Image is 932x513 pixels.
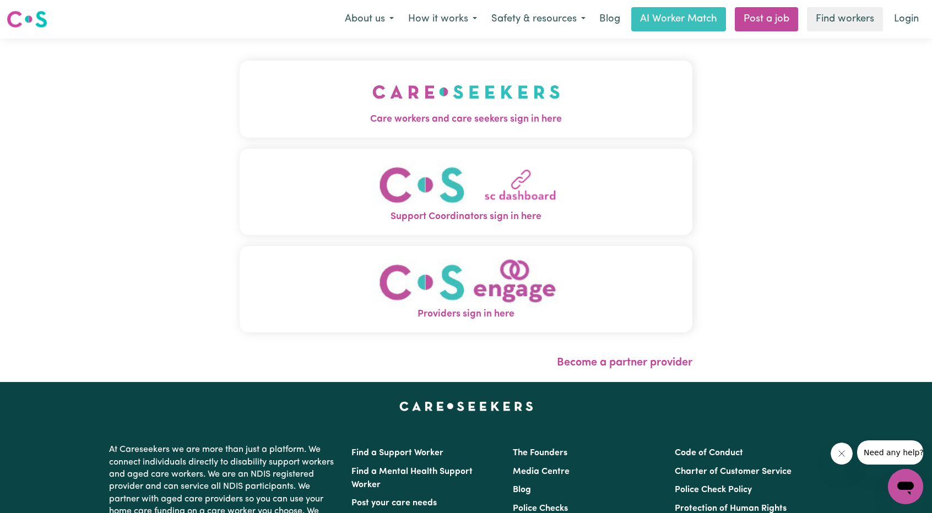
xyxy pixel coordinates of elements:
[888,469,923,504] iframe: Button to launch messaging window
[240,149,692,235] button: Support Coordinators sign in here
[887,7,925,31] a: Login
[513,467,570,476] a: Media Centre
[240,61,692,138] button: Care workers and care seekers sign in here
[631,7,726,31] a: AI Worker Match
[401,8,484,31] button: How it works
[857,440,923,465] iframe: Message from company
[351,467,473,489] a: Find a Mental Health Support Worker
[735,7,798,31] a: Post a job
[7,9,47,29] img: Careseekers logo
[513,449,567,457] a: The Founders
[675,467,792,476] a: Charter of Customer Service
[351,449,443,457] a: Find a Support Worker
[593,7,627,31] a: Blog
[240,112,692,127] span: Care workers and care seekers sign in here
[513,504,568,513] a: Police Checks
[351,499,437,507] a: Post your care needs
[513,485,531,494] a: Blog
[399,402,533,411] a: Careseekers home page
[240,210,692,224] span: Support Coordinators sign in here
[484,8,593,31] button: Safety & resources
[240,307,692,321] span: Providers sign in here
[7,7,47,32] a: Careseekers logo
[675,449,743,457] a: Code of Conduct
[831,443,853,465] iframe: Close message
[675,485,752,494] a: Police Check Policy
[807,7,883,31] a: Find workers
[675,504,787,513] a: Protection of Human Rights
[240,246,692,332] button: Providers sign in here
[7,8,67,17] span: Need any help?
[338,8,401,31] button: About us
[557,357,692,368] a: Become a partner provider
